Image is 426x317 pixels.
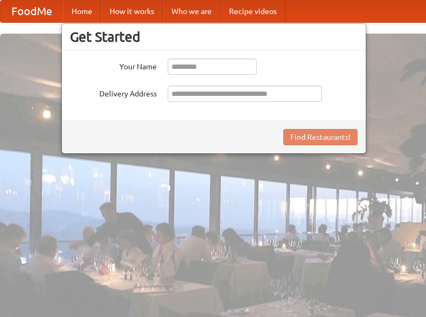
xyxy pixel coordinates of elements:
[163,1,220,22] a: Who we are
[1,1,63,22] a: FoodMe
[70,86,157,99] label: Delivery Address
[63,1,101,22] a: Home
[70,29,358,45] h3: Get Started
[70,59,157,72] label: Your Name
[283,129,358,145] button: Find Restaurants!
[220,1,285,22] a: Recipe videos
[101,1,163,22] a: How it works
